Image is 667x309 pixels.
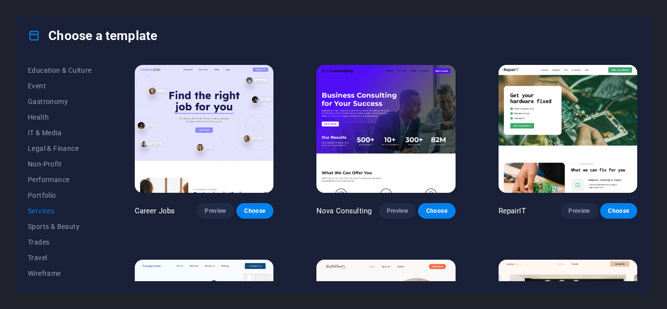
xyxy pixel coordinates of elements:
button: Wireframe [28,266,92,281]
button: Portfolio [28,187,92,203]
span: Trades [28,238,92,246]
button: Preview [197,203,234,219]
button: Choose [418,203,455,219]
button: Event [28,78,92,94]
span: Gastronomy [28,98,92,105]
button: IT & Media [28,125,92,141]
span: Choose [608,207,629,215]
button: Performance [28,172,92,187]
span: Performance [28,176,92,184]
button: Education & Culture [28,62,92,78]
span: Services [28,207,92,215]
span: Choose [426,207,447,215]
button: Non-Profit [28,156,92,172]
button: Gastronomy [28,94,92,109]
span: Preview [205,207,226,215]
button: Sports & Beauty [28,219,92,234]
span: Event [28,82,92,90]
span: Education & Culture [28,66,92,74]
p: RepairIT [499,206,526,216]
button: Preview [561,203,598,219]
p: Nova Consulting [316,206,372,216]
button: Choose [600,203,637,219]
button: Services [28,203,92,219]
button: Travel [28,250,92,266]
span: Preview [568,207,590,215]
h4: Choose a template [28,28,157,43]
img: Career Jobs [135,65,273,193]
span: Sports & Beauty [28,223,92,230]
button: Choose [236,203,273,219]
button: Legal & Finance [28,141,92,156]
span: Preview [387,207,408,215]
button: Health [28,109,92,125]
span: Health [28,113,92,121]
span: Non-Profit [28,160,92,168]
span: Wireframe [28,269,92,277]
img: Nova Consulting [316,65,455,193]
span: IT & Media [28,129,92,137]
button: Trades [28,234,92,250]
button: Preview [379,203,416,219]
img: RepairIT [499,65,637,193]
span: Legal & Finance [28,144,92,152]
span: Portfolio [28,191,92,199]
span: Travel [28,254,92,262]
p: Career Jobs [135,206,175,216]
span: Choose [244,207,266,215]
